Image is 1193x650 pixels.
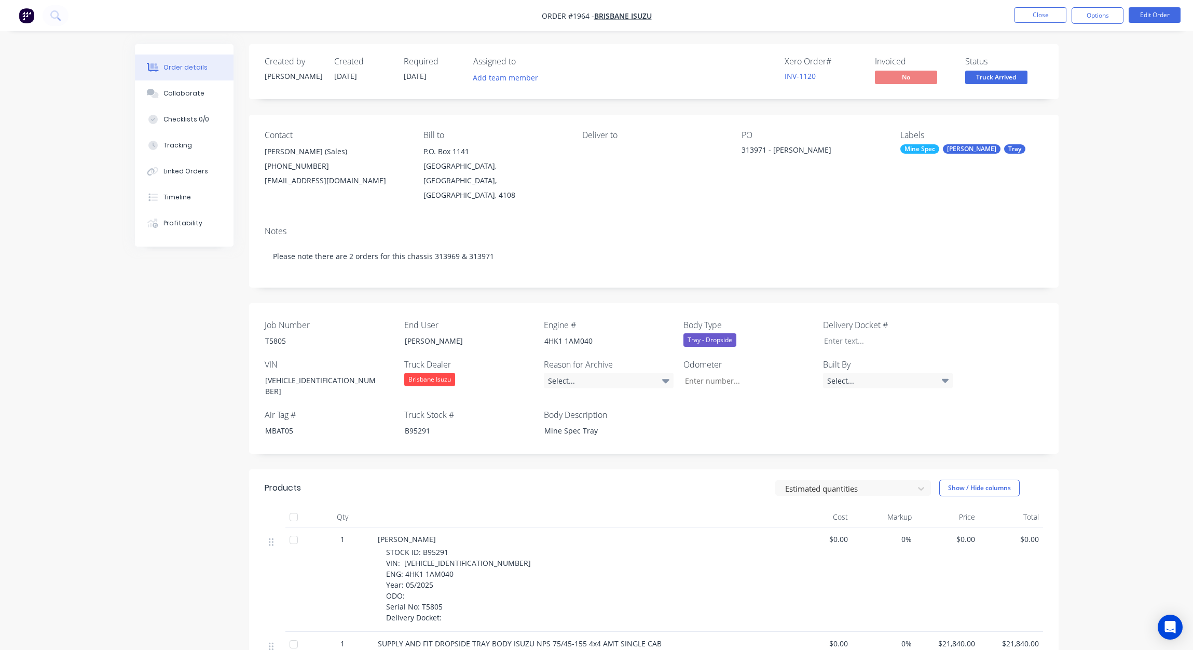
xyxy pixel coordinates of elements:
[785,71,816,81] a: INV-1120
[265,71,322,82] div: [PERSON_NAME]
[265,226,1043,236] div: Notes
[265,409,394,421] label: Air Tag #
[683,319,813,331] label: Body Type
[404,71,427,81] span: [DATE]
[544,358,674,371] label: Reason for Archive
[163,89,204,98] div: Collaborate
[135,55,234,80] button: Order details
[875,57,953,66] div: Invoiced
[163,63,208,72] div: Order details
[257,423,387,438] div: MBAT05
[340,638,345,649] span: 1
[265,130,407,140] div: Contact
[265,319,394,331] label: Job Number
[965,71,1027,84] span: Truck Arrived
[965,57,1043,66] div: Status
[265,358,394,371] label: VIN
[163,219,202,228] div: Profitability
[856,534,912,545] span: 0%
[983,534,1039,545] span: $0.00
[965,71,1027,86] button: Truck Arrived
[163,115,209,124] div: Checklists 0/0
[135,184,234,210] button: Timeline
[742,130,884,140] div: PO
[1014,7,1066,23] button: Close
[265,482,301,494] div: Products
[378,534,436,544] span: [PERSON_NAME]
[404,319,534,331] label: End User
[423,144,566,202] div: P.O. Box 1141[GEOGRAPHIC_DATA], [GEOGRAPHIC_DATA], [GEOGRAPHIC_DATA], 4108
[396,333,526,348] div: [PERSON_NAME]
[135,80,234,106] button: Collaborate
[467,71,543,85] button: Add team member
[793,638,848,649] span: $0.00
[544,409,674,421] label: Body Description
[135,210,234,236] button: Profitability
[793,534,848,545] span: $0.00
[594,11,652,21] a: Brisbane Isuzu
[1158,615,1183,640] div: Open Intercom Messenger
[979,507,1043,527] div: Total
[856,638,912,649] span: 0%
[265,159,407,173] div: [PHONE_NUMBER]
[423,130,566,140] div: Bill to
[265,173,407,188] div: [EMAIL_ADDRESS][DOMAIN_NAME]
[404,409,534,421] label: Truck Stock #
[163,193,191,202] div: Timeline
[852,507,916,527] div: Markup
[334,71,357,81] span: [DATE]
[396,423,526,438] div: B95291
[900,144,939,154] div: Mine Spec
[983,638,1039,649] span: $21,840.00
[875,71,937,84] span: No
[920,534,976,545] span: $0.00
[536,333,666,348] div: 4HK1 1AM040
[1129,7,1181,23] button: Edit Order
[265,240,1043,272] div: Please note there are 2 orders for this chassis 313969 & 313971
[423,144,566,159] div: P.O. Box 1141
[265,144,407,159] div: [PERSON_NAME] (Sales)
[1072,7,1123,24] button: Options
[19,8,34,23] img: Factory
[404,373,455,386] div: Brisbane Isuzu
[135,106,234,132] button: Checklists 0/0
[916,507,980,527] div: Price
[334,57,391,66] div: Created
[920,638,976,649] span: $21,840.00
[311,507,374,527] div: Qty
[683,333,736,347] div: Tray - Dropside
[386,547,531,622] span: STOCK ID: B95291 VIN: [VEHICLE_IDENTIFICATION_NUMBER] ENG: 4HK1 1AM040 Year: 05/2025 ODO: Serial ...
[135,158,234,184] button: Linked Orders
[423,159,566,202] div: [GEOGRAPHIC_DATA], [GEOGRAPHIC_DATA], [GEOGRAPHIC_DATA], 4108
[257,333,387,348] div: T5805
[257,373,387,399] div: [VEHICLE_IDENTIFICATION_NUMBER]
[785,57,862,66] div: Xero Order #
[823,373,953,388] div: Select...
[939,480,1020,496] button: Show / Hide columns
[404,358,534,371] label: Truck Dealer
[340,534,345,545] span: 1
[789,507,853,527] div: Cost
[542,11,594,21] span: Order #1964 -
[943,144,1000,154] div: [PERSON_NAME]
[473,71,544,85] button: Add team member
[676,373,813,388] input: Enter number...
[378,639,662,648] span: SUPPLY AND FIT DROPSIDE TRAY BODY ISUZU NPS 75/45-155 4x4 AMT SINGLE CAB
[582,130,724,140] div: Deliver to
[1004,144,1025,154] div: Tray
[265,144,407,188] div: [PERSON_NAME] (Sales)[PHONE_NUMBER][EMAIL_ADDRESS][DOMAIN_NAME]
[135,132,234,158] button: Tracking
[404,57,461,66] div: Required
[823,319,953,331] label: Delivery Docket #
[823,358,953,371] label: Built By
[163,141,192,150] div: Tracking
[683,358,813,371] label: Odometer
[742,144,871,159] div: 313971 - [PERSON_NAME]
[265,57,322,66] div: Created by
[473,57,577,66] div: Assigned to
[900,130,1043,140] div: Labels
[163,167,208,176] div: Linked Orders
[544,319,674,331] label: Engine #
[544,373,674,388] div: Select...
